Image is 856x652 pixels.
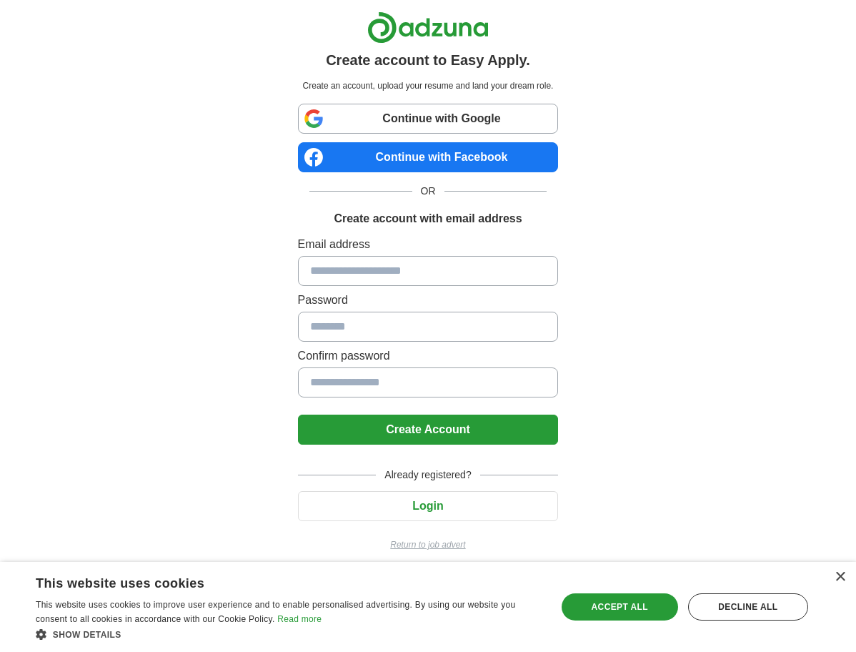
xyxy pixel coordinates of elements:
span: OR [412,184,444,199]
span: Show details [53,630,121,640]
label: Email address [298,236,559,253]
h1: Create account to Easy Apply. [326,49,530,71]
a: Return to job advert [298,538,559,551]
label: Confirm password [298,347,559,365]
label: Password [298,292,559,309]
p: Create an account, upload your resume and land your dream role. [301,79,556,92]
a: Continue with Facebook [298,142,559,172]
div: Accept all [562,593,678,621]
button: Login [298,491,559,521]
div: Show details [36,627,541,641]
div: This website uses cookies [36,570,505,592]
img: Adzuna logo [367,11,489,44]
span: Already registered? [376,468,479,483]
span: This website uses cookies to improve user experience and to enable personalised advertising. By u... [36,600,515,624]
a: Continue with Google [298,104,559,134]
div: Decline all [688,593,808,621]
div: Close [835,572,845,583]
a: Login [298,500,559,512]
a: Read more, opens a new window [277,614,322,624]
h1: Create account with email address [334,210,522,227]
button: Create Account [298,415,559,445]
